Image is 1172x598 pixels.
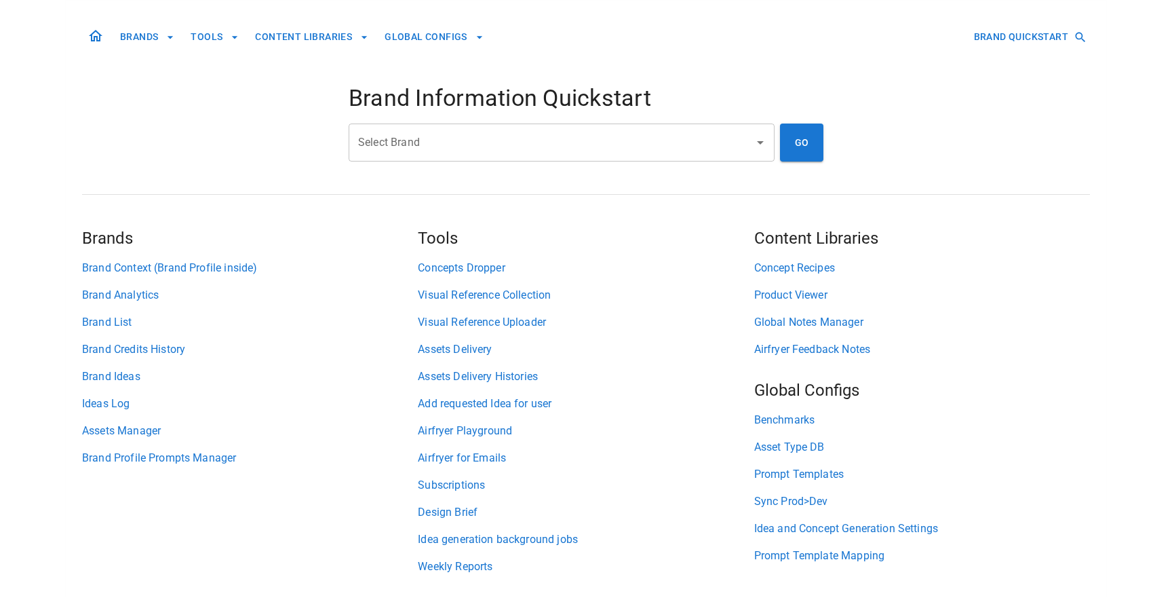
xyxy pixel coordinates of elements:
[754,314,1090,331] a: Global Notes Manager
[82,423,418,439] a: Assets Manager
[82,227,418,249] h5: Brands
[418,227,754,249] h5: Tools
[754,493,1090,510] a: Sync Prod>Dev
[82,369,418,385] a: Brand Ideas
[82,450,418,466] a: Brand Profile Prompts Manager
[754,412,1090,428] a: Benchmarks
[418,531,754,548] a: Idea generation background jobs
[418,341,754,358] a: Assets Delivery
[754,341,1090,358] a: Airfryer Feedback Notes
[754,439,1090,455] a: Asset Type DB
[418,559,754,575] a: Weekly Reports
[349,84,823,113] h4: Brand Information Quickstart
[82,314,418,331] a: Brand List
[418,287,754,303] a: Visual Reference Collection
[754,287,1090,303] a: Product Viewer
[82,396,418,412] a: Ideas Log
[418,314,754,331] a: Visual Reference Uploader
[754,521,1090,537] a: Idea and Concept Generation Settings
[754,227,1090,249] h5: Content Libraries
[418,450,754,466] a: Airfryer for Emails
[418,260,754,276] a: Concepts Dropper
[780,124,823,162] button: GO
[754,466,1090,483] a: Prompt Templates
[115,24,180,50] button: BRANDS
[754,548,1090,564] a: Prompt Template Mapping
[754,260,1090,276] a: Concept Recipes
[250,24,374,50] button: CONTENT LIBRARIES
[82,287,418,303] a: Brand Analytics
[751,133,770,152] button: Open
[754,379,1090,401] h5: Global Configs
[418,396,754,412] a: Add requested Idea for user
[418,369,754,385] a: Assets Delivery Histories
[82,341,418,358] a: Brand Credits History
[418,504,754,521] a: Design Brief
[185,24,244,50] button: TOOLS
[418,423,754,439] a: Airfryer Playground
[82,260,418,276] a: Brand Context (Brand Profile inside)
[418,477,754,493] a: Subscriptions
[969,24,1090,50] button: BRAND QUICKSTART
[379,24,489,50] button: GLOBAL CONFIGS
